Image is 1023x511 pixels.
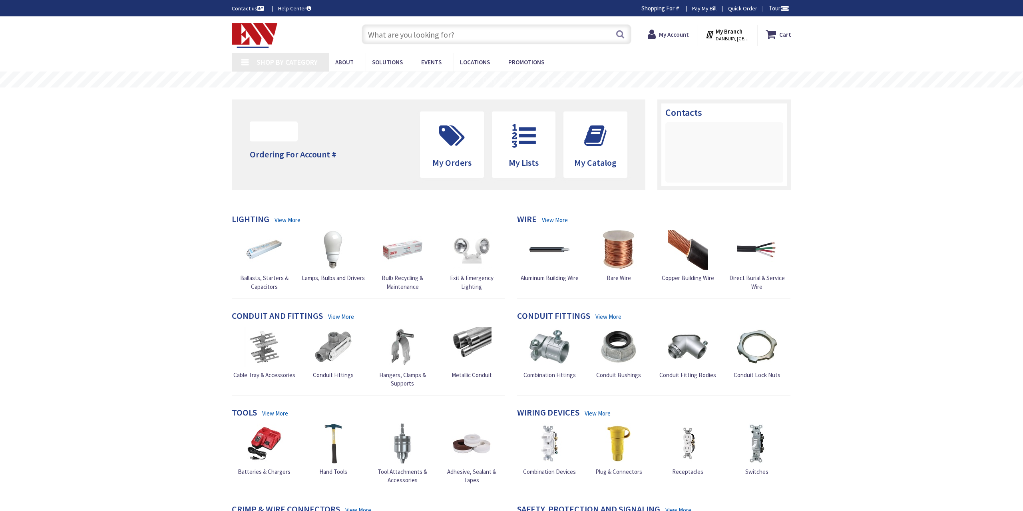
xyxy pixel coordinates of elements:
[599,424,639,463] img: Plug & Connectors
[313,327,353,367] img: Conduit Fittings
[439,424,505,485] a: Adhesive, Sealant & Tapes Adhesive, Sealant & Tapes
[302,230,365,282] a: Lamps, Bulbs and Drivers Lamps, Bulbs and Drivers
[734,371,780,379] span: Conduit Lock Nuts
[447,468,496,484] span: Adhesive, Sealant & Tapes
[328,312,354,321] a: View More
[595,468,642,475] span: Plug & Connectors
[460,58,490,66] span: Locations
[382,230,422,270] img: Bulb Recycling & Maintenance
[232,4,265,12] a: Contact us
[529,424,569,463] img: Combination Devices
[659,327,716,379] a: Conduit Fitting Bodies Conduit Fitting Bodies
[233,327,295,379] a: Cable Tray & Accessories Cable Tray & Accessories
[779,27,791,42] strong: Cart
[662,230,714,282] a: Copper Building Wire Copper Building Wire
[728,4,757,12] a: Quick Order
[238,424,291,476] a: Batteries & Chargers Batteries & Chargers
[705,27,750,42] div: My Branch DANBURY, [GEOGRAPHIC_DATA]
[232,23,277,48] img: Electrical Wholesalers, Inc.
[585,409,611,418] a: View More
[599,230,639,270] img: Bare Wire
[676,4,679,12] strong: #
[372,58,403,66] span: Solutions
[450,274,494,290] span: Exit & Emergency Lighting
[517,311,590,322] h4: Conduit Fittings
[724,230,790,291] a: Direct Burial & Service Wire Direct Burial & Service Wire
[262,409,288,418] a: View More
[596,371,641,379] span: Conduit Bushings
[659,371,716,379] span: Conduit Fitting Bodies
[244,230,284,270] img: Ballasts, Starters & Capacitors
[599,327,639,367] img: Conduit Bushings
[382,327,422,367] img: Hangers, Clamps & Supports
[716,28,742,35] strong: My Branch
[659,31,689,38] strong: My Account
[370,327,435,388] a: Hangers, Clamps & Supports Hangers, Clamps & Supports
[313,424,353,463] img: Hand Tools
[648,27,689,42] a: My Account
[452,424,492,463] img: Adhesive, Sealant & Tapes
[257,58,318,67] span: Shop By Category
[382,274,423,290] span: Bulb Recycling & Maintenance
[716,36,750,42] span: DANBURY, [GEOGRAPHIC_DATA]
[370,230,435,291] a: Bulb Recycling & Maintenance Bulb Recycling & Maintenance
[595,312,621,321] a: View More
[452,371,492,379] span: Metallic Conduit
[734,327,780,379] a: Conduit Lock Nuts Conduit Lock Nuts
[313,371,354,379] span: Conduit Fittings
[439,230,505,291] a: Exit & Emergency Lighting Exit & Emergency Lighting
[596,327,641,379] a: Conduit Bushings Conduit Bushings
[672,468,703,475] span: Receptacles
[521,230,579,282] a: Aluminum Building Wire Aluminum Building Wire
[517,214,537,226] h4: Wire
[574,157,617,168] span: My Catalog
[232,408,257,419] h4: Tools
[523,468,576,475] span: Combination Devices
[595,424,642,476] a: Plug & Connectors Plug & Connectors
[729,274,785,290] span: Direct Burial & Service Wire
[362,24,631,44] input: What are you looking for?
[766,27,791,42] a: Cart
[745,468,768,475] span: Switches
[509,157,539,168] span: My Lists
[607,274,631,282] span: Bare Wire
[244,424,284,463] img: Batteries & Chargers
[737,230,777,270] img: Direct Burial & Service Wire
[378,468,427,484] span: Tool Attachments & Accessories
[452,327,492,367] img: Metallic Conduit
[240,274,289,290] span: Ballasts, Starters & Capacitors
[319,468,347,475] span: Hand Tools
[233,371,295,379] span: Cable Tray & Accessories
[232,214,269,226] h4: Lighting
[564,112,627,177] a: My Catalog
[517,408,579,419] h4: Wiring Devices
[452,327,492,379] a: Metallic Conduit Metallic Conduit
[439,76,585,84] rs-layer: Free Same Day Pickup at 19 Locations
[662,274,714,282] span: Copper Building Wire
[313,424,353,476] a: Hand Tools Hand Tools
[421,58,442,66] span: Events
[641,4,675,12] span: Shopping For
[523,327,576,379] a: Combination Fittings Combination Fittings
[232,311,323,322] h4: Conduit and Fittings
[492,112,555,177] a: My Lists
[382,424,422,463] img: Tool Attachments & Accessories
[521,274,579,282] span: Aluminum Building Wire
[529,327,569,367] img: Combination Fittings
[737,424,777,476] a: Switches Switches
[692,4,716,12] a: Pay My Bill
[250,149,336,159] h4: Ordering For Account #
[668,424,708,463] img: Receptacles
[370,424,435,485] a: Tool Attachments & Accessories Tool Attachments & Accessories
[275,216,301,224] a: View More
[335,58,354,66] span: About
[238,468,291,475] span: Batteries & Chargers
[302,274,365,282] span: Lamps, Bulbs and Drivers
[769,4,789,12] span: Tour
[665,107,783,118] h3: Contacts
[523,424,576,476] a: Combination Devices Combination Devices
[278,4,311,12] a: Help Center
[432,157,472,168] span: My Orders
[244,327,284,367] img: Cable Tray & Accessories
[668,424,708,476] a: Receptacles Receptacles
